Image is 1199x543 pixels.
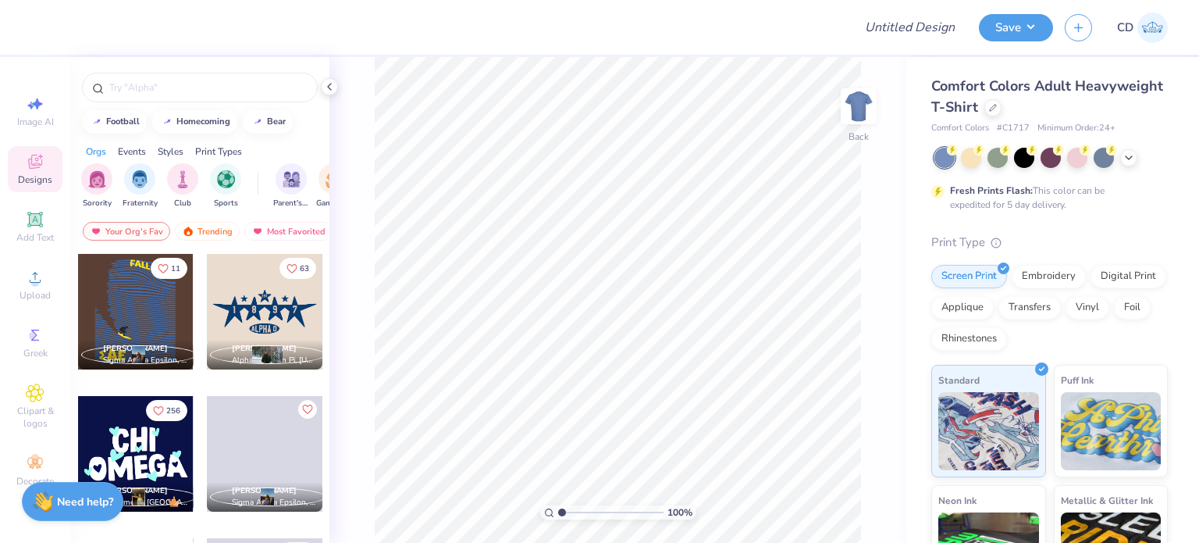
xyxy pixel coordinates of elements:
[316,163,352,209] div: filter for Game Day
[106,117,140,126] div: football
[979,14,1053,41] button: Save
[210,163,241,209] button: filter button
[16,231,54,244] span: Add Text
[273,163,309,209] div: filter for Parent's Weekend
[83,198,112,209] span: Sorority
[849,130,869,144] div: Back
[998,296,1061,320] div: Transfers
[57,495,113,509] strong: Need help?
[81,163,112,209] button: filter button
[195,145,242,159] div: Print Types
[214,198,238,209] span: Sports
[931,296,994,320] div: Applique
[298,400,317,419] button: Like
[931,265,1007,288] div: Screen Print
[83,222,170,241] div: Your Org's Fav
[279,258,316,279] button: Like
[950,184,1142,212] div: This color can be expedited for 5 day delivery.
[1061,492,1153,509] span: Metallic & Glitter Ink
[118,145,146,159] div: Events
[175,222,240,241] div: Trending
[1066,296,1109,320] div: Vinyl
[1117,13,1168,43] a: CD
[931,77,1163,116] span: Comfort Colors Adult Heavyweight T-Shirt
[17,116,54,128] span: Image AI
[90,226,102,237] img: most_fav.gif
[167,163,198,209] button: filter button
[131,170,148,188] img: Fraternity Image
[244,222,333,241] div: Most Favorited
[273,163,309,209] button: filter button
[210,163,241,209] div: filter for Sports
[232,485,297,496] span: [PERSON_NAME]
[103,355,187,366] span: Sigma Alpha Epsilon, [GEOGRAPHIC_DATA][US_STATE]
[174,170,191,188] img: Club Image
[1061,372,1094,388] span: Puff Ink
[217,170,235,188] img: Sports Image
[931,327,1007,351] div: Rhinestones
[18,173,52,186] span: Designs
[938,392,1039,470] img: Standard
[86,145,106,159] div: Orgs
[123,198,158,209] span: Fraternity
[88,170,106,188] img: Sorority Image
[103,343,168,354] span: [PERSON_NAME]
[20,289,51,302] span: Upload
[300,265,309,273] span: 63
[174,198,191,209] span: Club
[843,91,874,122] img: Back
[81,163,112,209] div: filter for Sorority
[283,170,301,188] img: Parent's Weekend Image
[267,117,286,126] div: bear
[103,485,168,496] span: [PERSON_NAME]
[938,372,980,388] span: Standard
[316,198,352,209] span: Game Day
[146,400,187,421] button: Like
[316,163,352,209] button: filter button
[251,226,264,237] img: most_fav.gif
[123,163,158,209] button: filter button
[1037,122,1115,135] span: Minimum Order: 24 +
[151,258,187,279] button: Like
[931,122,989,135] span: Comfort Colors
[852,12,967,43] input: Untitled Design
[997,122,1030,135] span: # C1717
[931,234,1168,252] div: Print Type
[232,343,297,354] span: [PERSON_NAME]
[152,110,237,134] button: homecoming
[16,475,54,488] span: Decorate
[182,226,194,237] img: trending.gif
[1117,19,1133,37] span: CD
[232,355,316,366] span: Alpha Omicron Pi, [US_STATE] A&M University
[950,184,1033,197] strong: Fresh Prints Flash:
[176,117,230,126] div: homecoming
[251,117,264,127] img: trend_line.gif
[1012,265,1086,288] div: Embroidery
[326,170,343,188] img: Game Day Image
[8,405,62,430] span: Clipart & logos
[232,497,316,509] span: Sigma Alpha Epsilon, [GEOGRAPHIC_DATA][US_STATE]
[123,163,158,209] div: filter for Fraternity
[938,492,977,509] span: Neon Ink
[108,80,308,95] input: Try "Alpha"
[273,198,309,209] span: Parent's Weekend
[158,145,183,159] div: Styles
[243,110,293,134] button: bear
[1137,13,1168,43] img: Crishel Dayo Isa
[103,497,187,509] span: Chi Omega, [GEOGRAPHIC_DATA][US_STATE]
[667,505,692,520] span: 100 %
[23,347,48,359] span: Greek
[166,407,180,415] span: 256
[1090,265,1166,288] div: Digital Print
[167,163,198,209] div: filter for Club
[82,110,147,134] button: football
[161,117,173,127] img: trend_line.gif
[1114,296,1151,320] div: Foil
[91,117,103,127] img: trend_line.gif
[1061,392,1162,470] img: Puff Ink
[171,265,180,273] span: 11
